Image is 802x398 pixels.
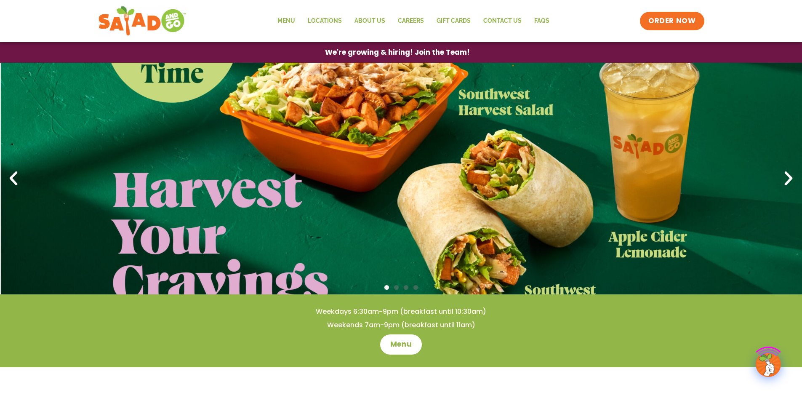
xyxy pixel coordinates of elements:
div: Previous slide [4,169,23,188]
span: We're growing & hiring! Join the Team! [325,49,470,56]
span: Menu [390,339,412,350]
a: Locations [301,11,348,31]
span: ORDER NOW [648,16,695,26]
a: We're growing & hiring! Join the Team! [312,43,482,62]
a: ORDER NOW [640,12,704,30]
a: GIFT CARDS [430,11,477,31]
nav: Menu [271,11,556,31]
div: Next slide [779,169,798,188]
span: Go to slide 4 [413,285,418,290]
h4: Weekends 7am-9pm (breakfast until 11am) [17,321,785,330]
a: Careers [392,11,430,31]
span: Go to slide 2 [394,285,399,290]
img: new-SAG-logo-768×292 [98,4,187,38]
a: About Us [348,11,392,31]
a: Contact Us [477,11,528,31]
a: FAQs [528,11,556,31]
h4: Weekdays 6:30am-9pm (breakfast until 10:30am) [17,307,785,316]
a: Menu [380,334,422,355]
span: Go to slide 3 [404,285,408,290]
span: Go to slide 1 [384,285,389,290]
a: Menu [271,11,301,31]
